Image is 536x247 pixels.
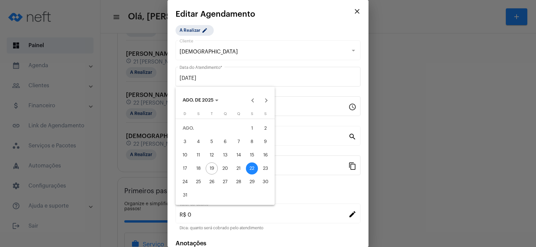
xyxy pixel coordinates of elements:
div: 12 [206,149,218,161]
td: AGO. [178,122,245,135]
span: Q [224,112,227,116]
div: 11 [192,149,204,161]
div: 1 [246,122,258,134]
button: 7 de agosto de 2025 [232,135,245,148]
div: 2 [259,122,271,134]
button: 27 de agosto de 2025 [218,175,232,189]
span: S [264,112,267,116]
button: 13 de agosto de 2025 [218,148,232,162]
button: 6 de agosto de 2025 [218,135,232,148]
div: 30 [259,176,271,188]
button: 22 de agosto de 2025 [245,162,259,175]
button: 26 de agosto de 2025 [205,175,218,189]
div: 5 [206,136,218,148]
button: 8 de agosto de 2025 [245,135,259,148]
button: 4 de agosto de 2025 [192,135,205,148]
button: Previous month [246,94,260,107]
button: 5 de agosto de 2025 [205,135,218,148]
div: 8 [246,136,258,148]
button: 30 de agosto de 2025 [259,175,272,189]
button: 21 de agosto de 2025 [232,162,245,175]
button: 2 de agosto de 2025 [259,122,272,135]
div: 7 [232,136,245,148]
button: 3 de agosto de 2025 [178,135,192,148]
div: 18 [192,162,204,174]
div: 6 [219,136,231,148]
button: 11 de agosto de 2025 [192,148,205,162]
div: 29 [246,176,258,188]
button: 9 de agosto de 2025 [259,135,272,148]
button: Choose month and year [177,94,224,107]
span: S [251,112,253,116]
div: 28 [232,176,245,188]
button: 23 de agosto de 2025 [259,162,272,175]
button: 29 de agosto de 2025 [245,175,259,189]
button: 1 de agosto de 2025 [245,122,259,135]
span: Q [237,112,240,116]
div: 23 [259,162,271,174]
button: 28 de agosto de 2025 [232,175,245,189]
button: 10 de agosto de 2025 [178,148,192,162]
div: 15 [246,149,258,161]
button: 18 de agosto de 2025 [192,162,205,175]
button: 12 de agosto de 2025 [205,148,218,162]
div: 14 [232,149,245,161]
button: 31 de agosto de 2025 [178,189,192,202]
div: 9 [259,136,271,148]
div: 16 [259,149,271,161]
div: 13 [219,149,231,161]
span: S [197,112,200,116]
div: 24 [179,176,191,188]
button: 19 de agosto de 2025 [205,162,218,175]
div: 20 [219,162,231,174]
span: T [211,112,213,116]
div: 26 [206,176,218,188]
button: 15 de agosto de 2025 [245,148,259,162]
div: 22 [246,162,258,174]
span: AGO. DE 2025 [183,98,213,103]
div: 31 [179,189,191,201]
span: D [184,112,186,116]
div: 10 [179,149,191,161]
button: Next month [260,94,273,107]
div: 19 [206,162,218,174]
button: 24 de agosto de 2025 [178,175,192,189]
div: 21 [232,162,245,174]
button: 25 de agosto de 2025 [192,175,205,189]
button: 17 de agosto de 2025 [178,162,192,175]
div: 17 [179,162,191,174]
button: 20 de agosto de 2025 [218,162,232,175]
div: 3 [179,136,191,148]
button: 16 de agosto de 2025 [259,148,272,162]
div: 25 [192,176,204,188]
div: 27 [219,176,231,188]
button: 14 de agosto de 2025 [232,148,245,162]
div: 4 [192,136,204,148]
